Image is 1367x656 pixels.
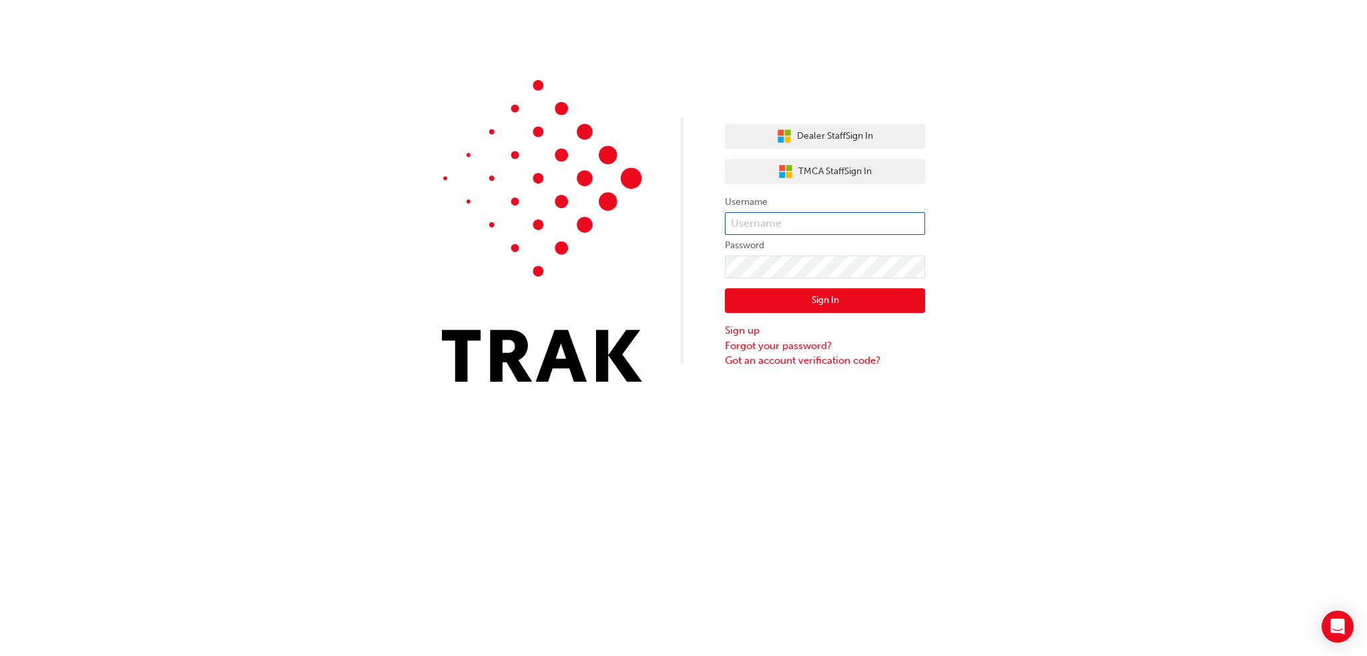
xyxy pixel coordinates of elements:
span: Dealer Staff Sign In [797,129,873,144]
button: Sign In [725,288,925,314]
a: Got an account verification code? [725,353,925,368]
div: Open Intercom Messenger [1322,611,1354,643]
a: Sign up [725,323,925,338]
label: Username [725,194,925,210]
img: Trak [442,80,642,382]
a: Forgot your password? [725,338,925,354]
label: Password [725,238,925,254]
button: Dealer StaffSign In [725,124,925,149]
button: TMCA StaffSign In [725,159,925,184]
input: Username [725,212,925,235]
span: TMCA Staff Sign In [798,164,872,180]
